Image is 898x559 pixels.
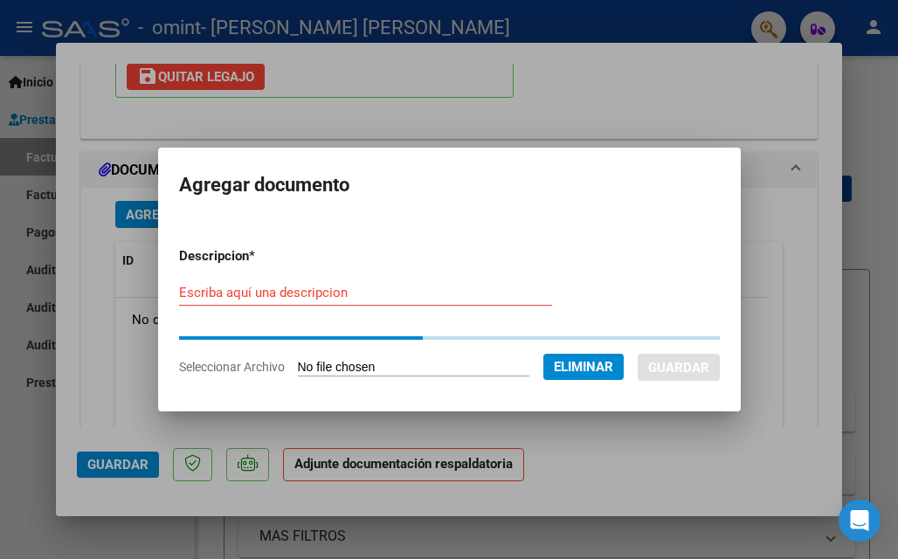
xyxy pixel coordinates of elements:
span: Eliminar [554,359,613,375]
button: Eliminar [543,354,624,380]
h2: Agregar documento [179,169,720,202]
div: Open Intercom Messenger [839,500,881,542]
p: Descripcion [179,246,342,266]
span: Guardar [648,360,709,376]
span: Seleccionar Archivo [179,360,285,374]
button: Guardar [638,354,720,381]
